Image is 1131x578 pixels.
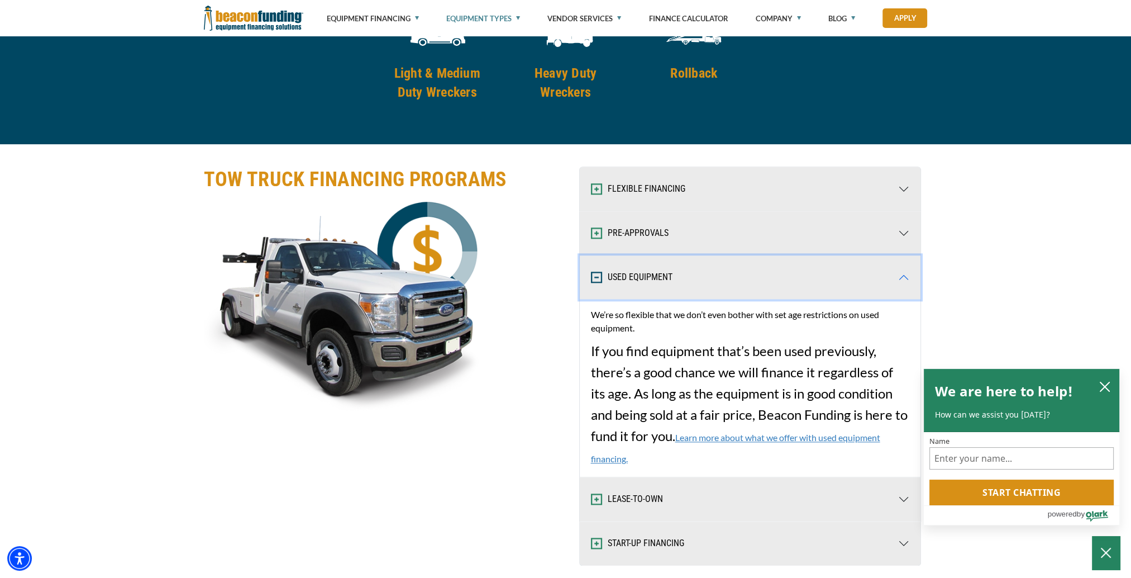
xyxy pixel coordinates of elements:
button: START-UP FINANCING [580,522,920,565]
img: Expand and Collapse Icon [591,272,602,283]
p: We’re so flexible that we don’t even bother with set age restrictions on used equipment. [591,308,909,335]
img: Expand and Collapse Icon [591,494,602,505]
h4: Rollback [637,64,751,83]
img: Expand and Collapse Icon [591,228,602,239]
button: close chatbox [1096,378,1114,394]
button: LEASE-TO-OWN [580,477,920,521]
button: USED EQUIPMENT [580,255,920,299]
img: Expand and Collapse Icon [591,183,602,195]
a: Powered by Olark [1047,506,1119,525]
h4: Heavy Duty Wreckers [509,64,623,102]
button: Close Chatbox [1092,536,1120,570]
button: Start chatting [929,480,1114,505]
button: PRE-APPROVALS [580,211,920,255]
input: Name [929,447,1114,470]
span: powered [1047,507,1076,521]
div: Accessibility Menu [7,546,32,571]
button: FLEXIBLE FINANCING [580,167,920,211]
img: Expand and Collapse Icon [591,538,602,549]
a: Learn more about what we offer with used equipment financing. [591,432,880,464]
h4: Light & Medium Duty Wreckers [380,64,494,102]
label: Name [929,438,1114,445]
span: If you find equipment that’s been used previously, there’s a good chance we will finance it regar... [591,308,909,465]
div: olark chatbox [923,368,1120,526]
h2: TOW TRUCK FINANCING PROGRAMS [204,167,559,192]
h2: We are here to help! [935,380,1073,402]
a: Apply [882,8,927,28]
span: by [1077,507,1085,521]
p: How can we assist you [DATE]? [935,409,1108,420]
img: Tow Truck [204,201,483,424]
